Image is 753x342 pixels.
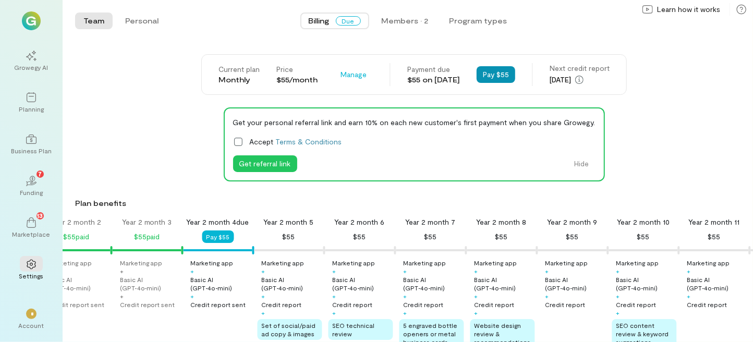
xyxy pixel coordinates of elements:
[13,209,50,247] a: Marketplace
[495,230,508,243] div: $55
[687,292,691,300] div: +
[341,69,367,80] span: Manage
[687,267,691,275] div: +
[262,292,265,300] div: +
[276,75,318,85] div: $55/month
[13,126,50,163] a: Business Plan
[616,309,620,317] div: +
[475,300,515,309] div: Credit report
[689,217,740,227] div: Year 2 month 11
[120,259,163,267] div: Marketing app
[283,230,295,243] div: $55
[13,251,50,288] a: Settings
[13,300,50,338] div: *Account
[616,267,620,275] div: +
[687,275,748,292] div: Basic AI (GPT‑4o‑mini)
[120,275,180,292] div: Basic AI (GPT‑4o‑mini)
[333,259,375,267] div: Marketing app
[616,275,677,292] div: Basic AI (GPT‑4o‑mini)
[687,259,730,267] div: Marketing app
[191,275,251,292] div: Basic AI (GPT‑4o‑mini)
[19,321,44,329] div: Account
[637,230,650,243] div: $55
[264,217,314,227] div: Year 2 month 5
[120,267,124,275] div: +
[63,230,89,243] div: $55 paid
[218,75,260,85] div: Monthly
[39,169,42,178] span: 7
[276,64,318,75] div: Price
[333,300,373,309] div: Credit report
[404,267,407,275] div: +
[120,300,175,309] div: Credit report sent
[218,64,260,75] div: Current plan
[424,230,437,243] div: $55
[333,309,336,317] div: +
[49,300,104,309] div: Credit report sent
[545,275,606,292] div: Basic AI (GPT‑4o‑mini)
[333,267,336,275] div: +
[475,267,478,275] div: +
[545,292,549,300] div: +
[51,217,101,227] div: Year 2 month 2
[406,217,456,227] div: Year 2 month 7
[13,42,50,80] a: Growegy AI
[15,63,48,71] div: Growegy AI
[191,267,195,275] div: +
[545,300,586,309] div: Credit report
[407,64,460,75] div: Payment due
[616,300,657,309] div: Credit report
[477,217,527,227] div: Year 2 month 8
[20,188,43,197] div: Funding
[404,259,446,267] div: Marketing app
[616,259,659,267] div: Marketing app
[550,74,610,86] div: [DATE]
[19,105,44,113] div: Planning
[262,259,305,267] div: Marketing app
[336,16,361,26] span: Due
[475,259,517,267] div: Marketing app
[407,75,460,85] div: $55 on [DATE]
[117,13,167,29] button: Personal
[276,137,342,146] a: Terms & Conditions
[382,16,429,26] div: Members · 2
[13,84,50,121] a: Planning
[49,259,92,267] div: Marketing app
[262,322,316,337] span: Set of social/paid ad copy & images
[475,309,478,317] div: +
[262,309,265,317] div: +
[300,13,369,29] button: BillingDue
[75,198,749,209] div: Plan benefits
[545,267,549,275] div: +
[335,217,385,227] div: Year 2 month 6
[202,230,234,243] button: Pay $55
[19,272,44,280] div: Settings
[548,217,598,227] div: Year 2 month 9
[13,230,51,238] div: Marketplace
[120,292,124,300] div: +
[550,63,610,74] div: Next credit report
[566,230,579,243] div: $55
[233,155,297,172] button: Get referral link
[404,275,464,292] div: Basic AI (GPT‑4o‑mini)
[404,300,444,309] div: Credit report
[134,230,160,243] div: $55 paid
[333,292,336,300] div: +
[333,275,393,292] div: Basic AI (GPT‑4o‑mini)
[545,259,588,267] div: Marketing app
[309,16,330,26] span: Billing
[38,211,43,220] span: 13
[568,155,596,172] button: Hide
[191,300,246,309] div: Credit report sent
[333,322,375,337] span: SEO technical review
[617,217,670,227] div: Year 2 month 10
[11,146,52,155] div: Business Plan
[404,309,407,317] div: +
[262,275,322,292] div: Basic AI (GPT‑4o‑mini)
[475,275,535,292] div: Basic AI (GPT‑4o‑mini)
[187,217,249,227] div: Year 2 month 4 due
[354,230,366,243] div: $55
[122,217,172,227] div: Year 2 month 3
[616,292,620,300] div: +
[262,300,302,309] div: Credit report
